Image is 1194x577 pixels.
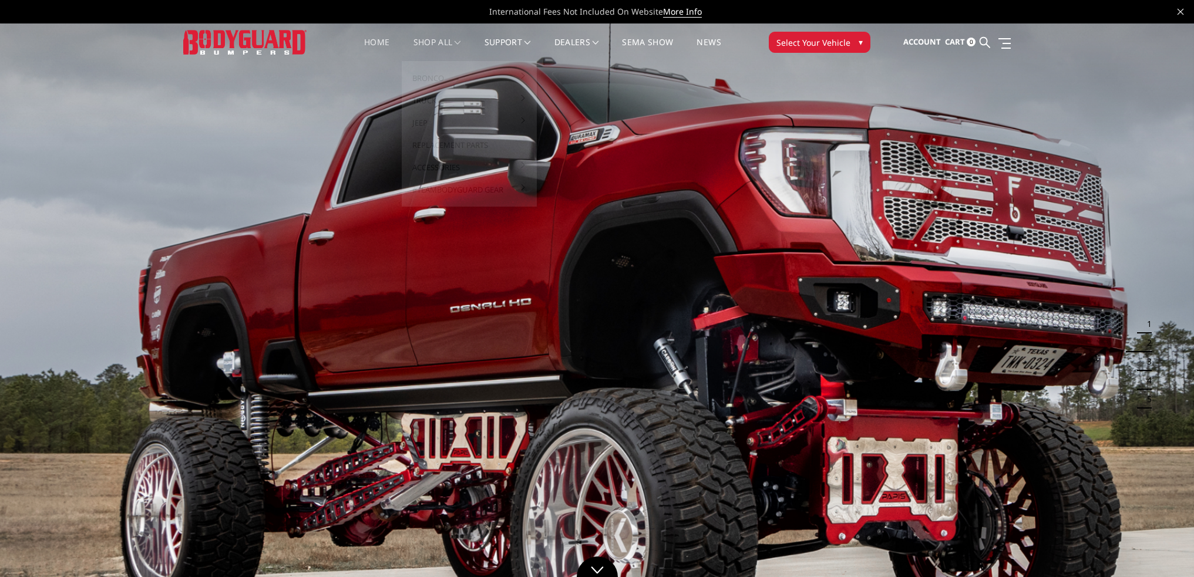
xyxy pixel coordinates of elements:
[577,556,618,577] a: Click to Down
[967,38,976,46] span: 0
[663,6,702,18] a: More Info
[1140,371,1152,390] button: 4 of 5
[554,38,599,61] a: Dealers
[1140,390,1152,409] button: 5 of 5
[859,36,863,48] span: ▾
[406,156,532,178] a: Accessories
[769,32,870,53] button: Select Your Vehicle
[697,38,721,61] a: News
[1140,333,1152,352] button: 2 of 5
[406,178,532,201] a: #TeamBodyguard Gear
[485,38,531,61] a: Support
[945,26,976,58] a: Cart 0
[413,38,461,61] a: shop all
[945,36,965,47] span: Cart
[364,38,389,61] a: Home
[903,26,941,58] a: Account
[406,112,532,134] a: Jeep
[1140,352,1152,371] button: 3 of 5
[1135,521,1194,577] iframe: Chat Widget
[183,30,307,54] img: BODYGUARD BUMPERS
[406,67,532,89] a: Bronco
[903,36,941,47] span: Account
[406,134,532,156] a: Replacement Parts
[406,89,532,112] a: Truck
[1140,315,1152,333] button: 1 of 5
[622,38,673,61] a: SEMA Show
[776,36,850,49] span: Select Your Vehicle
